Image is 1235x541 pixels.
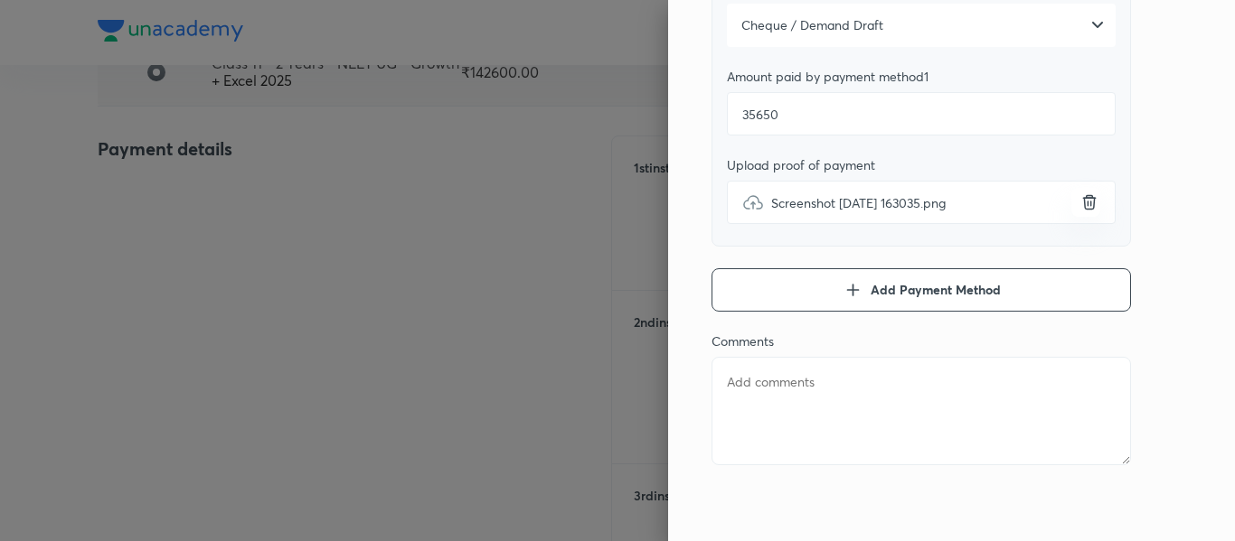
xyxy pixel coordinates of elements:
input: Add amount [727,92,1116,135]
span: Screenshot [DATE] 163035.png [771,193,946,212]
span: Cheque / Demand Draft [741,16,883,34]
button: Add Payment Method [712,268,1131,312]
div: Comments [712,333,1131,350]
button: uploadScreenshot [DATE] 163035.png [1071,188,1100,217]
div: Upload proof of payment [727,157,1116,173]
span: Add Payment Method [871,281,1001,299]
div: Amount paid by payment method 1 [727,69,1116,85]
img: upload [742,191,764,213]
